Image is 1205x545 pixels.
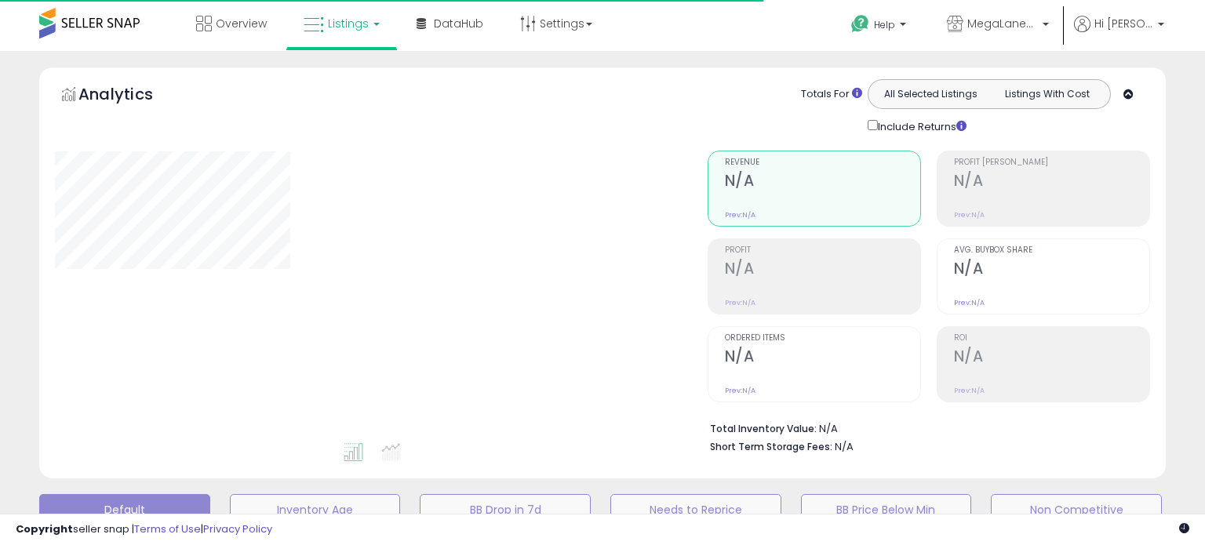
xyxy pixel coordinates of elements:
a: Terms of Use [134,521,201,536]
li: N/A [710,418,1138,437]
span: Revenue [725,158,920,167]
b: Short Term Storage Fees: [710,440,832,453]
a: Hi [PERSON_NAME] [1074,16,1164,51]
a: Privacy Policy [203,521,272,536]
button: Non Competitive [991,494,1162,525]
span: Ordered Items [725,334,920,343]
button: Needs to Reprice [610,494,781,525]
h2: N/A [954,347,1149,369]
small: Prev: N/A [954,386,985,395]
span: Profit [PERSON_NAME] [954,158,1149,167]
span: DataHub [434,16,483,31]
h2: N/A [954,260,1149,281]
span: Profit [725,246,920,255]
strong: Copyright [16,521,73,536]
span: ROI [954,334,1149,343]
small: Prev: N/A [725,298,755,307]
h5: Analytics [78,83,184,109]
small: Prev: N/A [725,386,755,395]
a: Help [839,2,922,51]
button: Inventory Age [230,494,401,525]
small: Prev: N/A [954,210,985,220]
h2: N/A [725,260,920,281]
button: All Selected Listings [872,84,989,104]
span: Help [874,18,895,31]
span: Overview [216,16,267,31]
button: BB Drop in 7d [420,494,591,525]
div: Totals For [801,87,862,102]
span: N/A [835,439,854,454]
span: Hi [PERSON_NAME] [1094,16,1153,31]
button: Default [39,494,210,525]
b: Total Inventory Value: [710,422,817,435]
span: Listings [328,16,369,31]
h2: N/A [725,347,920,369]
small: Prev: N/A [954,298,985,307]
button: Listings With Cost [988,84,1105,104]
h2: N/A [954,172,1149,193]
small: Prev: N/A [725,210,755,220]
h2: N/A [725,172,920,193]
i: Get Help [850,14,870,34]
div: Include Returns [856,117,985,135]
button: BB Price Below Min [801,494,972,525]
div: seller snap | | [16,522,272,537]
span: MegaLanes Distribution [967,16,1038,31]
span: Avg. Buybox Share [954,246,1149,255]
